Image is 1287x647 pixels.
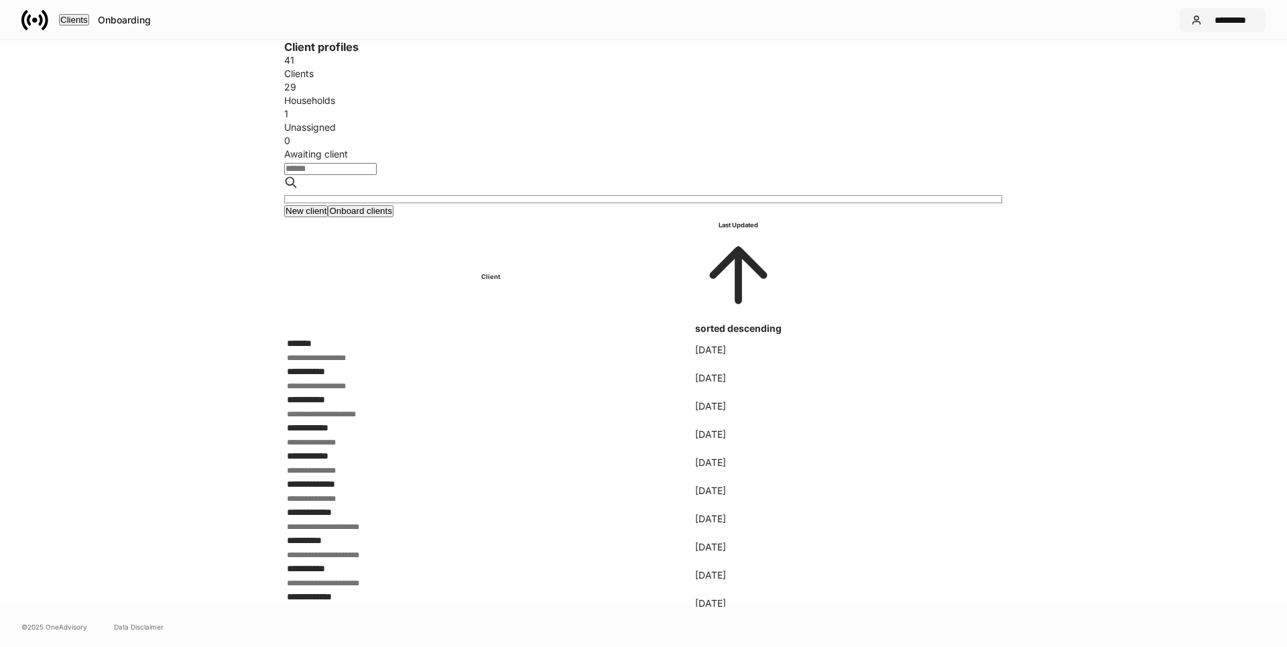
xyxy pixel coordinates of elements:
span: Last Updatedsorted descending [695,219,782,334]
p: [DATE] [695,371,782,385]
button: Onboard clients [328,205,393,217]
div: Clients [60,15,88,24]
div: Households [284,94,1003,107]
div: 29 [284,80,1003,94]
div: New client [286,207,326,215]
div: 1Unassigned [284,107,1003,134]
h6: Client [287,270,694,284]
button: New client [284,205,328,217]
div: Onboarding [98,15,151,25]
div: Awaiting client [284,148,1003,161]
button: Onboarding [89,9,160,31]
p: [DATE] [695,597,782,610]
div: Clients [284,67,1003,80]
p: [DATE] [695,400,782,413]
button: Clients [59,14,89,25]
p: [DATE] [695,540,782,554]
div: 0Awaiting client [284,134,1003,161]
p: [DATE] [695,456,782,469]
p: [DATE] [695,484,782,497]
div: Onboard clients [329,207,391,215]
p: [DATE] [695,569,782,582]
div: Unassigned [284,121,1003,134]
p: [DATE] [695,428,782,441]
div: 1 [284,107,1003,121]
div: 41 [284,54,1003,67]
h6: Last Updated [695,219,782,232]
span: sorted descending [695,322,782,334]
p: [DATE] [695,512,782,526]
h3: Client profiles [284,40,1003,54]
span: © 2025 OneAdvisory [21,622,87,632]
a: Data Disclaimer [114,622,164,632]
div: 0 [284,134,1003,148]
p: [DATE] [695,343,782,357]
